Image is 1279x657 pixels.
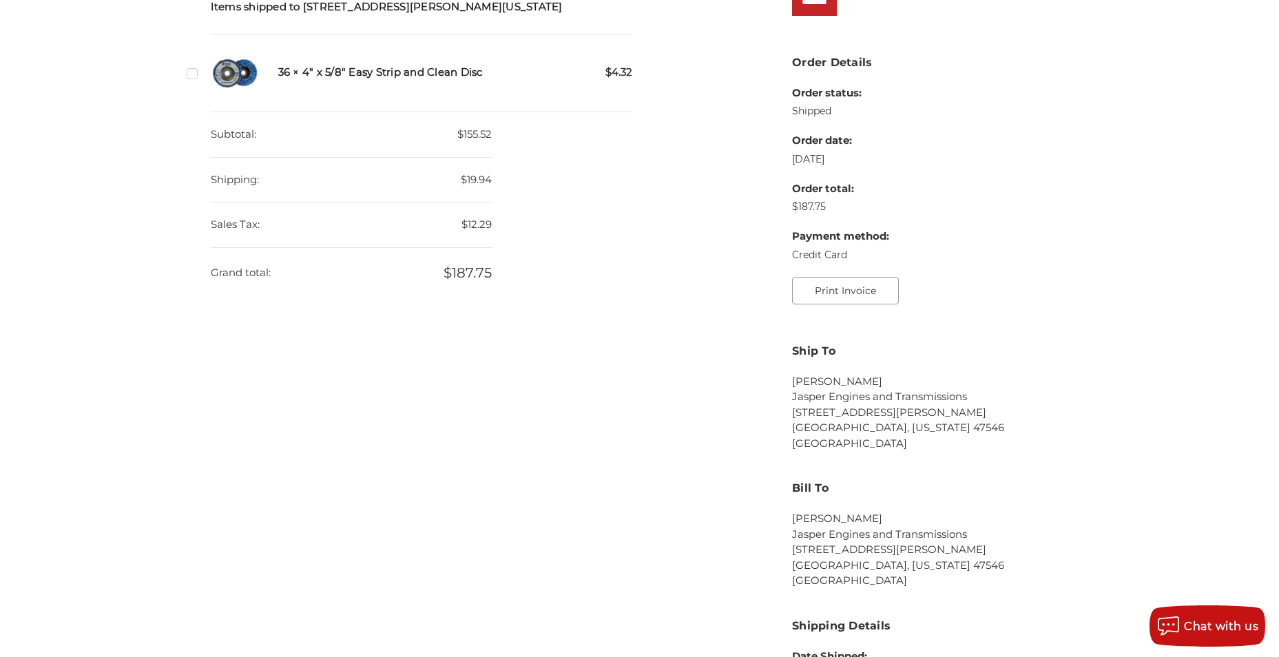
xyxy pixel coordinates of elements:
li: [STREET_ADDRESS][PERSON_NAME] [792,542,1068,558]
button: Chat with us [1150,605,1265,647]
li: [GEOGRAPHIC_DATA], [US_STATE] 47546 [792,558,1068,574]
li: [PERSON_NAME] [792,511,1068,527]
li: [STREET_ADDRESS][PERSON_NAME] [792,405,1068,421]
h3: Ship To [792,343,1068,359]
h3: Shipping Details [792,618,1068,634]
dd: $187.75 [792,200,889,214]
dt: Payment method: [792,229,889,244]
h5: 36 × 4" x 5/8" Easy Strip and Clean Disc [278,65,633,81]
li: Jasper Engines and Transmissions [792,389,1068,405]
li: [PERSON_NAME] [792,374,1068,390]
dd: $187.75 [211,248,492,298]
dd: $12.29 [211,202,492,248]
dt: Subtotal: [211,112,256,157]
img: 4" x 5/8" easy strip and clean discs [211,49,259,97]
dd: Shipped [792,104,889,118]
dd: $19.94 [211,158,492,203]
dd: [DATE] [792,152,889,167]
h3: Bill To [792,480,1068,497]
span: $4.32 [605,65,632,81]
button: Print Invoice [792,277,899,304]
li: [GEOGRAPHIC_DATA], [US_STATE] 47546 [792,420,1068,436]
h3: Order Details [792,54,1068,71]
dd: Credit Card [792,248,889,262]
dt: Grand total: [211,251,271,295]
li: [GEOGRAPHIC_DATA] [792,573,1068,589]
dt: Order date: [792,133,889,149]
li: Jasper Engines and Transmissions [792,527,1068,543]
dt: Shipping: [211,158,259,202]
dd: $155.52 [211,112,492,158]
dt: Order status: [792,85,889,101]
dt: Sales Tax: [211,202,260,247]
li: [GEOGRAPHIC_DATA] [792,436,1068,452]
span: Chat with us [1184,620,1258,633]
dt: Order total: [792,181,889,197]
